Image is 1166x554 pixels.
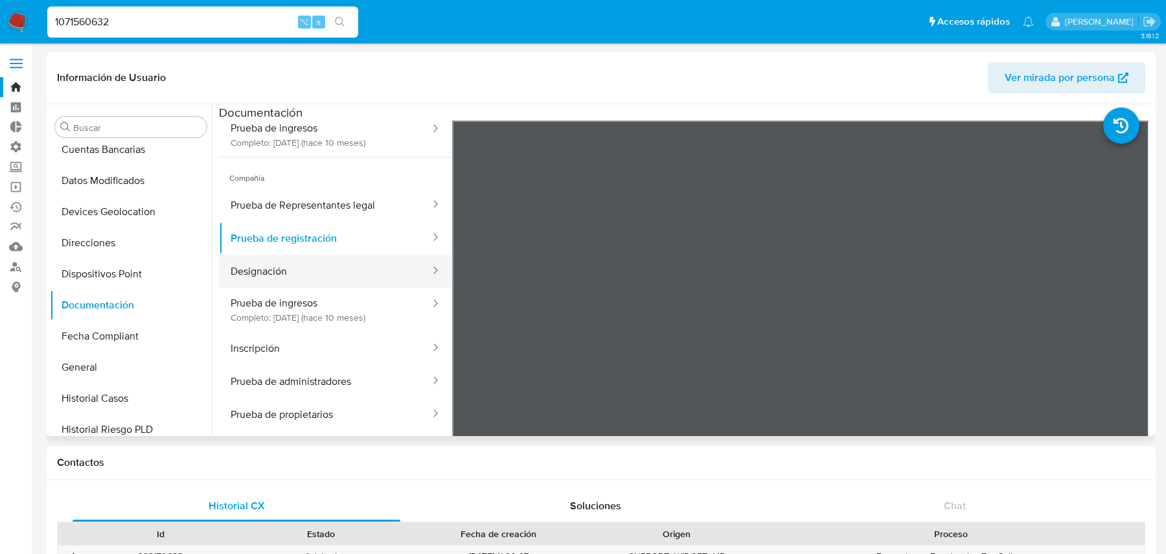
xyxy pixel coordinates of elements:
[326,13,353,31] button: search-icon
[50,134,212,165] button: Cuentas Bancarias
[73,122,201,133] input: Buscar
[57,456,1145,469] h1: Contactos
[89,527,231,540] div: Id
[209,498,265,513] span: Historial CX
[50,352,212,383] button: General
[766,527,1136,540] div: Proceso
[50,227,212,259] button: Direcciones
[50,414,212,445] button: Historial Riesgo PLD
[50,196,212,227] button: Devices Geolocation
[60,122,71,132] button: Buscar
[988,62,1145,93] button: Ver mirada por persona
[570,498,621,513] span: Soluciones
[50,290,212,321] button: Documentación
[1023,16,1034,27] a: Notificaciones
[50,165,212,196] button: Datos Modificados
[410,527,588,540] div: Fecha de creación
[299,16,309,28] span: ⌥
[50,321,212,352] button: Fecha Compliant
[937,15,1010,29] span: Accesos rápidos
[47,14,358,30] input: Buscar usuario o caso...
[606,527,748,540] div: Origen
[1005,62,1115,93] span: Ver mirada por persona
[944,498,966,513] span: Chat
[50,259,212,290] button: Dispositivos Point
[249,527,391,540] div: Estado
[1143,15,1156,29] a: Salir
[50,383,212,414] button: Historial Casos
[1065,16,1138,28] p: juan.calo@mercadolibre.com
[317,16,321,28] span: s
[57,71,166,84] h1: Información de Usuario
